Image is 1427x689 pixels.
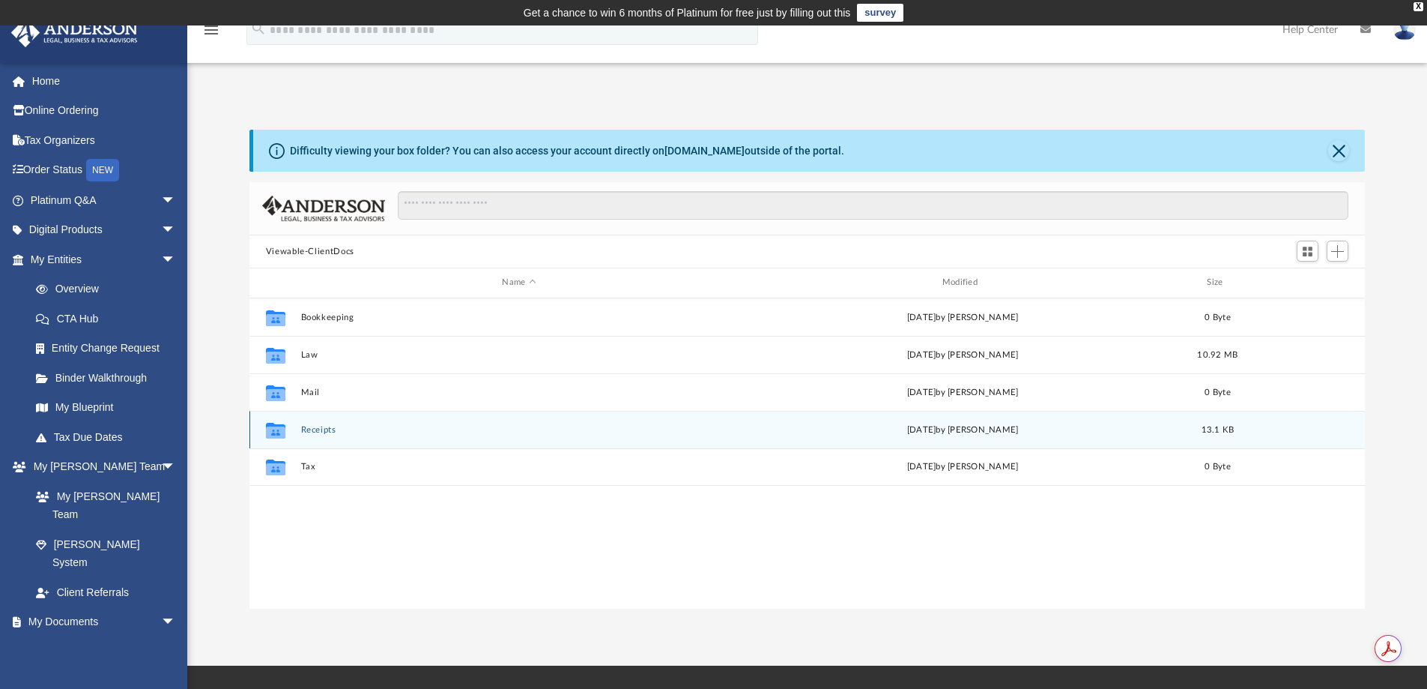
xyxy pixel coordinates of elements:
[21,274,199,304] a: Overview
[202,28,220,39] a: menu
[161,607,191,638] span: arrow_drop_down
[664,145,745,157] a: [DOMAIN_NAME]
[300,462,737,472] button: Tax
[21,422,199,452] a: Tax Due Dates
[161,215,191,246] span: arrow_drop_down
[21,481,184,529] a: My [PERSON_NAME] Team
[1414,2,1423,11] div: close
[86,159,119,181] div: NEW
[524,4,851,22] div: Get a chance to win 6 months of Platinum for free just by filling out this
[10,452,191,482] a: My [PERSON_NAME] Teamarrow_drop_down
[21,304,199,334] a: CTA Hub
[1328,140,1349,161] button: Close
[1254,276,1359,289] div: id
[1197,350,1237,358] span: 10.92 MB
[1205,463,1231,471] span: 0 Byte
[744,385,1181,399] div: [DATE] by [PERSON_NAME]
[300,350,737,360] button: Law
[1205,313,1231,321] span: 0 Byte
[10,607,191,637] a: My Documentsarrow_drop_down
[21,334,199,364] a: Entity Change Request
[1327,241,1349,262] button: Add
[300,425,737,435] button: Receipts
[1297,241,1319,262] button: Switch to Grid View
[249,298,1366,609] div: grid
[21,577,191,607] a: Client Referrals
[300,313,737,322] button: Bookkeeping
[10,96,199,126] a: Online Ordering
[744,423,1181,436] div: [DATE] by [PERSON_NAME]
[10,125,199,155] a: Tax Organizers
[202,21,220,39] i: menu
[21,393,191,423] a: My Blueprint
[161,244,191,275] span: arrow_drop_down
[1205,388,1231,396] span: 0 Byte
[1187,276,1247,289] div: Size
[744,460,1181,474] div: [DATE] by [PERSON_NAME]
[744,310,1181,324] div: [DATE] by [PERSON_NAME]
[1201,425,1234,433] span: 13.1 KB
[21,637,184,667] a: Box
[10,244,199,274] a: My Entitiesarrow_drop_down
[10,66,199,96] a: Home
[266,245,354,259] button: Viewable-ClientDocs
[161,452,191,483] span: arrow_drop_down
[256,276,294,289] div: id
[7,18,142,47] img: Anderson Advisors Platinum Portal
[1393,19,1416,40] img: User Pic
[21,529,191,577] a: [PERSON_NAME] System
[300,388,737,397] button: Mail
[398,191,1348,220] input: Search files and folders
[10,155,199,186] a: Order StatusNEW
[10,185,199,215] a: Platinum Q&Aarrow_drop_down
[857,4,903,22] a: survey
[290,143,844,159] div: Difficulty viewing your box folder? You can also access your account directly on outside of the p...
[10,215,199,245] a: Digital Productsarrow_drop_down
[21,363,199,393] a: Binder Walkthrough
[744,276,1181,289] div: Modified
[744,348,1181,361] div: [DATE] by [PERSON_NAME]
[300,276,737,289] div: Name
[161,185,191,216] span: arrow_drop_down
[250,20,267,37] i: search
